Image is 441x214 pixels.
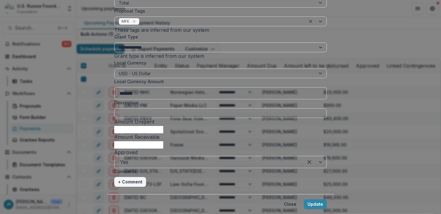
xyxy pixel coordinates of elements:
[114,168,323,175] label: Comments
[131,18,137,24] div: Remove MFE
[280,199,300,209] button: Close
[114,52,327,60] div: Grant type is inferred from our system
[114,99,323,106] label: Description
[307,18,314,25] div: Clear selected options
[122,19,129,24] span: MFE
[114,34,323,40] label: Grant Type
[114,60,146,66] label: Local Currency
[114,134,160,140] label: Amount Receivable
[304,157,314,167] div: Clear selected options
[114,177,146,187] button: + Comment
[304,199,327,209] button: Update
[114,78,323,85] label: Local Currency Amount
[114,8,323,14] label: Proposal Tags
[114,149,138,155] label: Approved
[114,119,154,125] label: Amount Unspent
[114,26,327,34] div: These tags are inferred from our system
